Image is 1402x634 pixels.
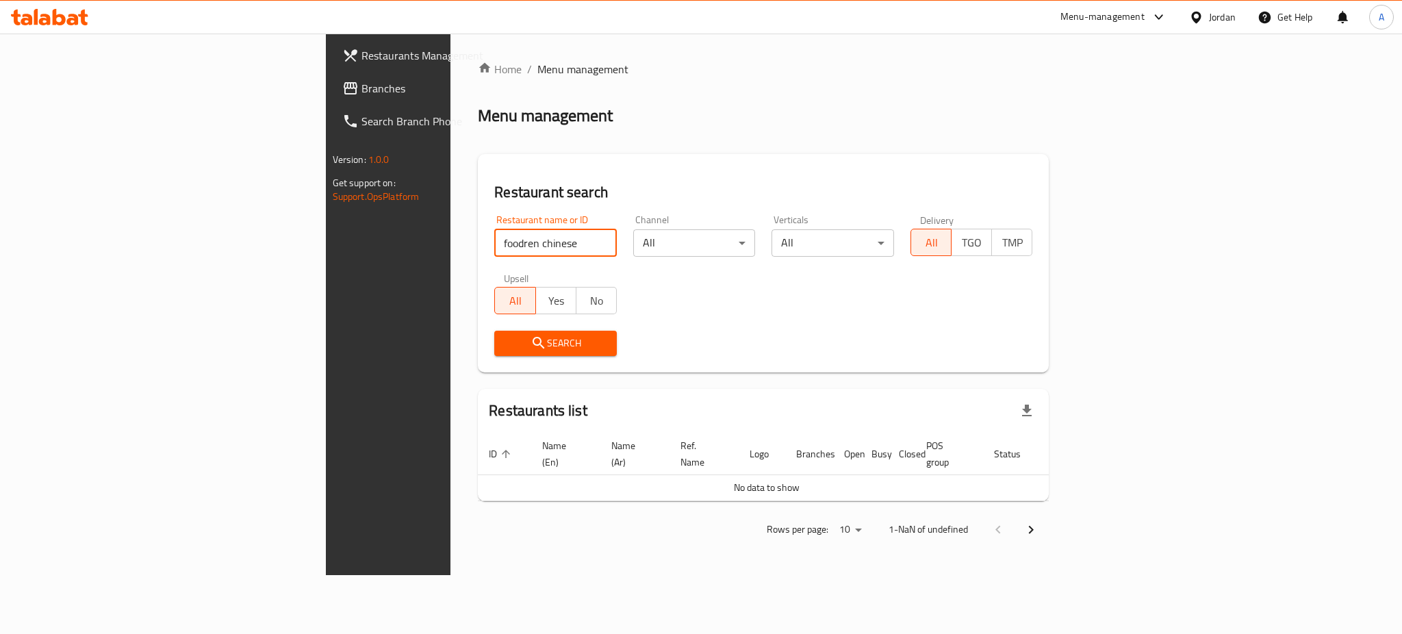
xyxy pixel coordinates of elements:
[494,287,535,314] button: All
[997,233,1027,253] span: TMP
[734,479,800,496] span: No data to show
[772,229,894,257] div: All
[834,520,867,540] div: Rows per page:
[535,287,576,314] button: Yes
[861,433,888,475] th: Busy
[361,47,549,64] span: Restaurants Management
[917,233,946,253] span: All
[833,433,861,475] th: Open
[994,446,1038,462] span: Status
[489,401,587,421] h2: Restaurants list
[1015,513,1047,546] button: Next page
[333,188,420,205] a: Support.OpsPlatform
[500,291,530,311] span: All
[680,438,722,470] span: Ref. Name
[505,335,606,352] span: Search
[611,438,653,470] span: Name (Ar)
[331,39,560,72] a: Restaurants Management
[739,433,785,475] th: Logo
[910,229,952,256] button: All
[576,287,617,314] button: No
[951,229,992,256] button: TGO
[957,233,986,253] span: TGO
[633,229,756,257] div: All
[478,433,1102,501] table: enhanced table
[991,229,1032,256] button: TMP
[542,438,584,470] span: Name (En)
[926,438,967,470] span: POS group
[489,446,515,462] span: ID
[504,273,529,283] label: Upsell
[478,61,1049,77] nav: breadcrumb
[582,291,611,311] span: No
[785,433,833,475] th: Branches
[494,229,617,257] input: Search for restaurant name or ID..
[1209,10,1236,25] div: Jordan
[331,72,560,105] a: Branches
[537,61,628,77] span: Menu management
[494,182,1032,203] h2: Restaurant search
[361,113,549,129] span: Search Branch Phone
[361,80,549,97] span: Branches
[331,105,560,138] a: Search Branch Phone
[767,521,828,538] p: Rows per page:
[368,151,390,168] span: 1.0.0
[1379,10,1384,25] span: A
[888,433,915,475] th: Closed
[333,174,396,192] span: Get support on:
[494,331,617,356] button: Search
[541,291,571,311] span: Yes
[920,215,954,225] label: Delivery
[333,151,366,168] span: Version:
[889,521,968,538] p: 1-NaN of undefined
[1010,394,1043,427] div: Export file
[1060,9,1145,25] div: Menu-management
